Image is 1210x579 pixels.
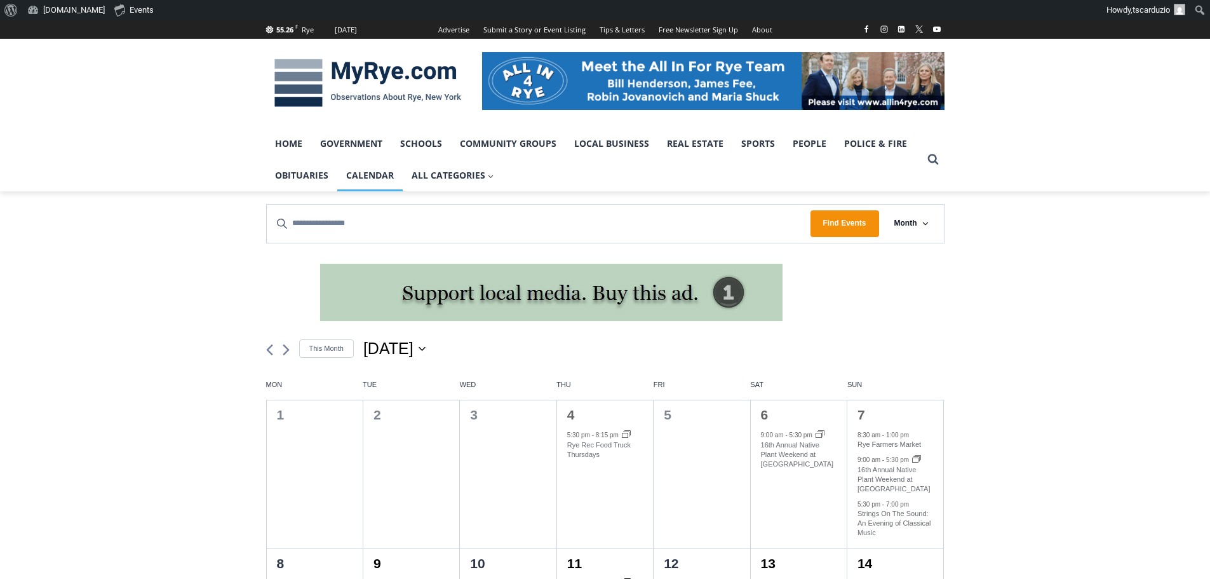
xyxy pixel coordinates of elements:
time: 3 [470,407,478,422]
time: 10 [470,556,485,571]
span: Wed [460,380,557,390]
a: Government [311,128,391,160]
time: 8:15 pm [596,432,619,439]
span: - [882,432,884,439]
a: Free Newsletter Sign Up [652,20,745,39]
span: tscarduzio [1133,5,1170,15]
a: X [911,22,927,37]
a: Obituaries [266,160,337,191]
a: 16th Annual Native Plant Weekend at [GEOGRAPHIC_DATA] [761,441,834,468]
a: Home [266,128,311,160]
img: All in for Rye [482,52,944,109]
a: Local Business [565,128,658,160]
button: Click to toggle datepicker [363,337,426,360]
img: support local media, buy this ad [320,264,783,321]
a: 14 [857,556,872,571]
span: 55.26 [276,25,293,34]
a: 6 [761,407,769,422]
div: Thursday [556,380,654,400]
div: [DATE] [335,24,357,36]
time: 7:00 pm [886,501,909,508]
nav: Secondary Navigation [431,20,779,39]
a: Submit a Story or Event Listing [476,20,593,39]
img: MyRye.com [266,50,469,116]
span: Tue [363,380,460,390]
a: Instagram [877,22,892,37]
span: Sat [750,380,847,390]
a: Real Estate [658,128,732,160]
span: - [882,501,884,508]
span: Thu [556,380,654,390]
a: Police & Fire [835,128,916,160]
a: Calendar [337,160,403,191]
time: 1 [277,407,285,422]
a: 13 [761,556,776,571]
span: - [592,432,594,439]
div: Monday [266,380,363,400]
time: 5:30 pm [857,501,880,508]
time: 12 [664,556,678,571]
button: Month [879,205,944,242]
time: 5 [664,407,671,422]
div: Tuesday [363,380,460,400]
a: 16th Annual Native Plant Weekend at [GEOGRAPHIC_DATA] [857,466,931,493]
span: Mon [266,380,363,390]
a: People [784,128,835,160]
a: Rye Rec Food Truck Thursdays [567,441,631,459]
a: YouTube [929,22,944,37]
a: Next month [283,344,290,356]
a: Tips & Letters [593,20,652,39]
span: [DATE] [363,337,413,360]
time: 5:30 pm [886,456,909,463]
time: 8 [277,556,285,571]
nav: Primary Navigation [266,128,922,192]
a: 7 [857,407,865,422]
span: - [785,432,787,439]
a: Sports [732,128,784,160]
input: Enter Keyword. Search for events by Keyword. [267,205,810,242]
a: Community Groups [451,128,565,160]
a: 9 [373,556,381,571]
span: F [295,23,298,30]
a: Linkedin [894,22,909,37]
a: Rye Farmers Market [857,440,921,449]
a: Previous month [266,344,273,356]
button: View Search Form [922,148,944,171]
time: 9:00 am [857,456,880,463]
time: 5:30 pm [567,432,590,439]
div: Sunday [847,380,944,400]
div: Saturday [750,380,847,400]
a: Facebook [859,22,874,37]
a: Strings On The Sound: An Evening of Classical Music [857,510,931,537]
span: - [882,456,884,463]
time: 5:30 pm [790,432,812,439]
time: 1:00 pm [886,432,909,439]
a: All Categories [403,160,503,191]
a: 11 [567,556,582,571]
a: Schools [391,128,451,160]
button: Find Events [810,210,879,236]
a: 4 [567,407,575,422]
div: Friday [654,380,751,400]
a: About [745,20,779,39]
time: 8:30 am [857,432,880,439]
div: Wednesday [460,380,557,400]
span: Sun [847,380,944,390]
a: Advertise [431,20,476,39]
time: 9:00 am [761,432,784,439]
span: All Categories [412,168,494,182]
a: Click to select the current month [299,339,354,358]
span: Month [894,217,917,229]
div: Rye [302,24,314,36]
time: 2 [373,407,381,422]
span: Fri [654,380,751,390]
